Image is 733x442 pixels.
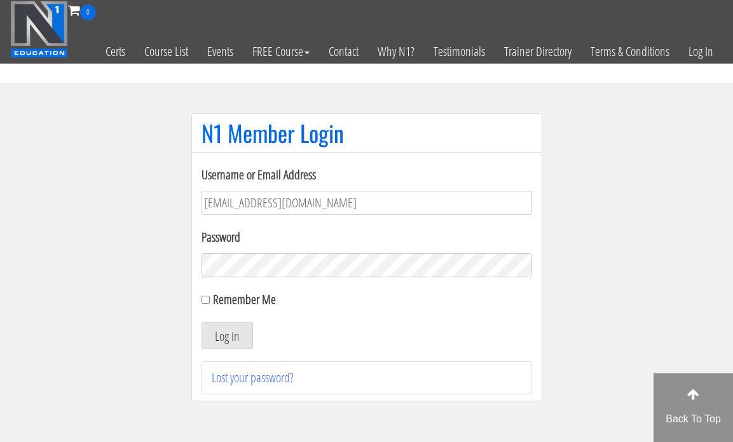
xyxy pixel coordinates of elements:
[368,20,424,83] a: Why N1?
[424,20,495,83] a: Testimonials
[202,120,532,146] h1: N1 Member Login
[319,20,368,83] a: Contact
[80,4,96,20] span: 0
[10,1,68,58] img: n1-education
[212,369,294,386] a: Lost your password?
[202,228,532,247] label: Password
[202,322,253,349] button: Log In
[202,165,532,184] label: Username or Email Address
[495,20,581,83] a: Trainer Directory
[198,20,243,83] a: Events
[213,291,276,308] label: Remember Me
[135,20,198,83] a: Course List
[68,1,96,18] a: 0
[679,20,723,83] a: Log In
[581,20,679,83] a: Terms & Conditions
[654,411,733,427] p: Back To Top
[96,20,135,83] a: Certs
[243,20,319,83] a: FREE Course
